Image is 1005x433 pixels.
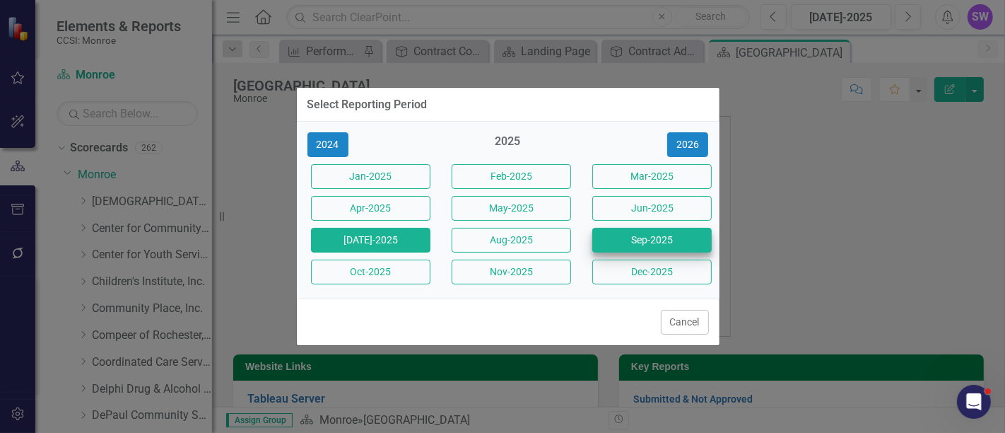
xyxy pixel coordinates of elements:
[311,260,430,284] button: Oct-2025
[452,228,571,253] button: Aug-2025
[452,260,571,284] button: Nov-2025
[592,260,712,284] button: Dec-2025
[957,385,991,419] iframe: Intercom live chat
[592,228,712,253] button: Sep-2025
[592,164,712,189] button: Mar-2025
[452,196,571,221] button: May-2025
[661,310,709,335] button: Cancel
[452,164,571,189] button: Feb-2025
[307,132,348,157] button: 2024
[311,228,430,253] button: [DATE]-2025
[448,134,568,157] div: 2025
[311,164,430,189] button: Jan-2025
[667,132,708,157] button: 2026
[311,196,430,221] button: Apr-2025
[307,98,428,111] div: Select Reporting Period
[592,196,712,221] button: Jun-2025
